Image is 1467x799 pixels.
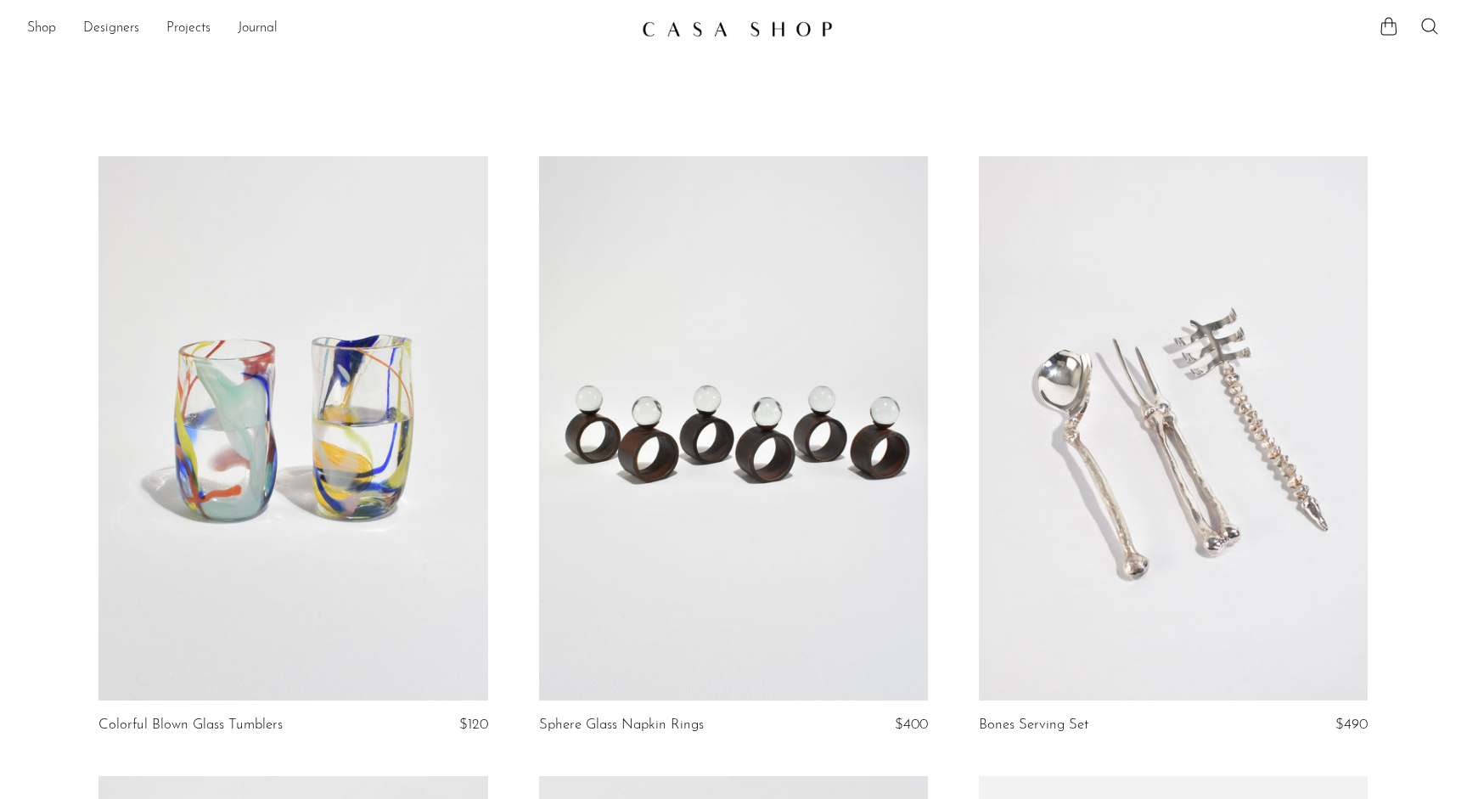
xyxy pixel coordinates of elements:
nav: Desktop navigation [27,14,628,43]
span: $490 [1335,717,1368,732]
a: Journal [238,18,278,40]
a: Designers [83,18,139,40]
span: $120 [459,717,488,732]
a: Sphere Glass Napkin Rings [539,717,704,733]
a: Shop [27,18,56,40]
a: Colorful Blown Glass Tumblers [98,717,283,733]
ul: NEW HEADER MENU [27,14,628,43]
a: Bones Serving Set [979,717,1088,733]
a: Projects [166,18,211,40]
span: $400 [895,717,928,732]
